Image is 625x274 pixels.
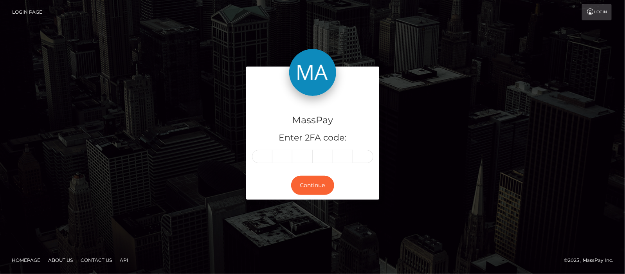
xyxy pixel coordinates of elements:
a: Login Page [12,4,42,20]
a: Homepage [9,254,43,266]
div: © 2025 , MassPay Inc. [564,256,619,265]
a: Contact Us [77,254,115,266]
a: Login [582,4,612,20]
a: API [117,254,131,266]
a: About Us [45,254,76,266]
button: Continue [291,176,334,195]
h5: Enter 2FA code: [252,132,373,144]
h4: MassPay [252,114,373,127]
img: MassPay [289,49,336,96]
